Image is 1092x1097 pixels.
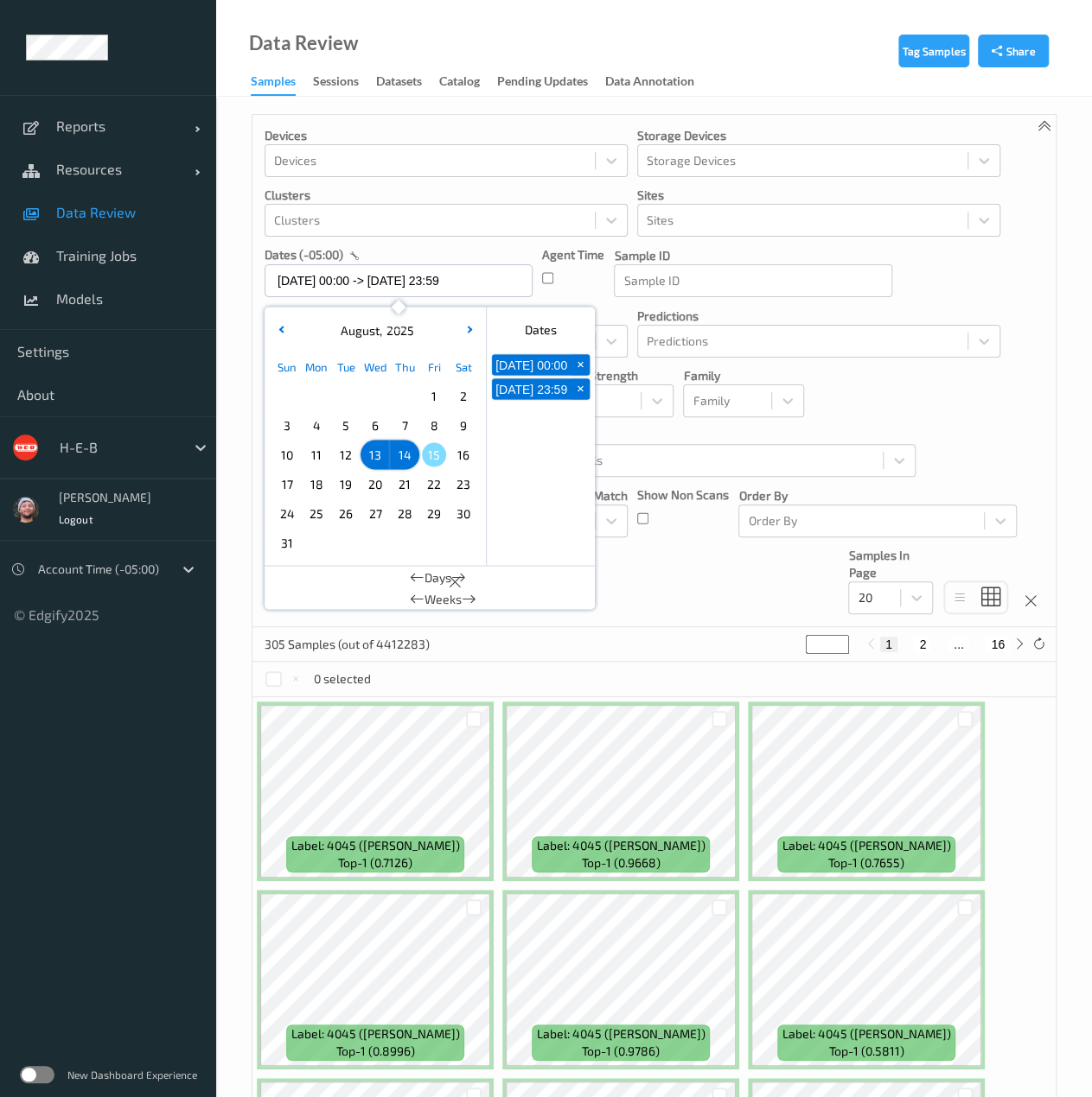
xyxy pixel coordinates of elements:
[605,70,712,94] a: Data Annotation
[572,380,590,398] span: +
[828,854,904,872] span: top-1 (0.7655)
[272,469,302,498] div: Choose Sunday August 17 of 2025
[492,354,571,375] button: [DATE] 00:00
[422,384,446,408] span: 1
[363,413,387,437] span: 6
[419,498,449,528] div: Choose Friday August 29 of 2025
[552,367,674,384] p: Match Strength
[361,440,390,469] div: Choose Wednesday August 13 of 2025
[582,1043,660,1060] span: top-1 (0.9786)
[331,352,361,381] div: Tue
[390,498,419,528] div: Choose Thursday August 28 of 2025
[393,413,417,437] span: 7
[302,528,331,557] div: Choose Monday September 01 of 2025
[537,837,706,854] span: Label: 4045 ([PERSON_NAME])
[275,530,299,555] span: 31
[552,427,916,444] p: Models
[582,854,661,872] span: top-1 (0.9668)
[251,70,313,96] a: Samples
[334,501,358,525] span: 26
[361,352,390,381] div: Wed
[898,35,969,67] button: Tag Samples
[275,501,299,525] span: 24
[363,472,387,496] span: 20
[302,410,331,440] div: Choose Monday August 04 of 2025
[422,501,446,525] span: 29
[637,308,1000,325] p: Predictions
[313,70,376,94] a: Sessions
[336,1043,415,1060] span: top-1 (0.8996)
[302,498,331,528] div: Choose Monday August 25 of 2025
[637,127,1000,144] p: Storage Devices
[361,528,390,557] div: Choose Wednesday September 03 of 2025
[449,469,478,498] div: Choose Saturday August 23 of 2025
[425,568,451,586] span: Days
[948,637,969,652] button: ...
[338,854,412,872] span: top-1 (0.7126)
[738,487,1017,504] p: Order By
[422,472,446,496] span: 22
[361,410,390,440] div: Choose Wednesday August 06 of 2025
[336,322,414,339] div: ,
[331,528,361,557] div: Choose Tuesday September 02 of 2025
[390,440,419,469] div: Choose Thursday August 14 of 2025
[334,442,358,466] span: 12
[829,1043,904,1060] span: top-1 (0.5811)
[571,354,590,375] button: +
[304,501,329,525] span: 25
[265,246,343,263] p: dates (-05:00)
[265,636,430,653] p: 305 Samples (out of 4412283)
[393,472,417,496] span: 21
[272,528,302,557] div: Choose Sunday August 31 of 2025
[449,381,478,410] div: Choose Saturday August 02 of 2025
[302,352,331,381] div: Mon
[361,469,390,498] div: Choose Wednesday August 20 of 2025
[331,469,361,498] div: Choose Tuesday August 19 of 2025
[914,637,931,652] button: 2
[492,378,571,399] button: [DATE] 23:59
[439,70,497,94] a: Catalog
[376,70,439,94] a: Datasets
[302,381,331,410] div: Choose Monday July 28 of 2025
[390,410,419,440] div: Choose Thursday August 07 of 2025
[451,501,476,525] span: 30
[571,378,590,399] button: +
[291,1025,460,1043] span: Label: 4045 ([PERSON_NAME])
[334,413,358,437] span: 5
[637,187,1000,204] p: Sites
[880,637,897,652] button: 1
[265,187,628,204] p: Clusters
[272,352,302,381] div: Sun
[361,381,390,410] div: Choose Wednesday July 30 of 2025
[302,469,331,498] div: Choose Monday August 18 of 2025
[449,352,478,381] div: Sat
[275,413,299,437] span: 3
[275,442,299,466] span: 10
[419,440,449,469] div: Choose Friday August 15 of 2025
[497,70,605,94] a: Pending Updates
[422,442,446,466] span: 15
[331,498,361,528] div: Choose Tuesday August 26 of 2025
[782,837,951,854] span: Label: 4045 ([PERSON_NAME])
[497,73,588,94] div: Pending Updates
[272,381,302,410] div: Choose Sunday July 27 of 2025
[393,442,417,466] span: 14
[614,247,892,264] p: Sample ID
[986,637,1010,652] button: 16
[272,410,302,440] div: Choose Sunday August 03 of 2025
[275,472,299,496] span: 17
[334,472,358,496] span: 19
[419,528,449,557] div: Choose Friday September 05 of 2025
[683,367,804,384] p: Family
[393,501,417,525] span: 28
[537,1025,706,1043] span: Label: 4045 ([PERSON_NAME])
[451,442,476,466] span: 16
[978,35,1049,67] button: Share
[449,528,478,557] div: Choose Saturday September 06 of 2025
[419,352,449,381] div: Fri
[361,498,390,528] div: Choose Wednesday August 27 of 2025
[449,498,478,528] div: Choose Saturday August 30 of 2025
[376,73,422,94] div: Datasets
[439,73,480,94] div: Catalog
[487,314,595,346] div: Dates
